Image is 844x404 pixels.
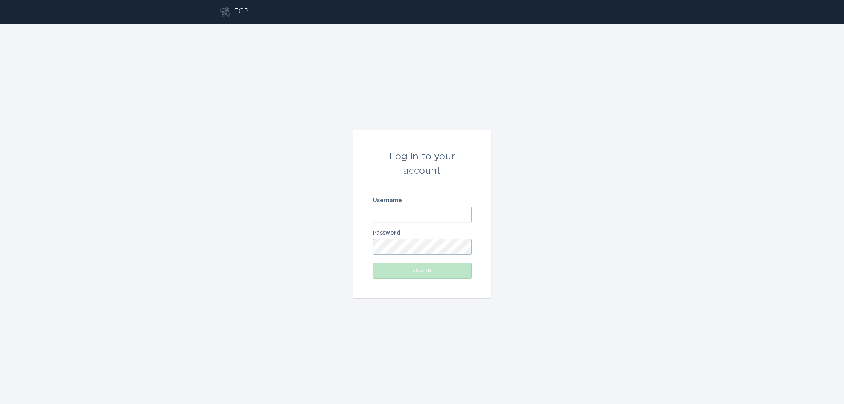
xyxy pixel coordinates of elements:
[373,150,472,178] div: Log in to your account
[373,263,472,279] button: Log in
[220,7,230,17] button: Go to dashboard
[377,268,468,273] div: Log in
[234,7,248,17] div: ECP
[373,230,472,236] label: Password
[373,198,472,203] label: Username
